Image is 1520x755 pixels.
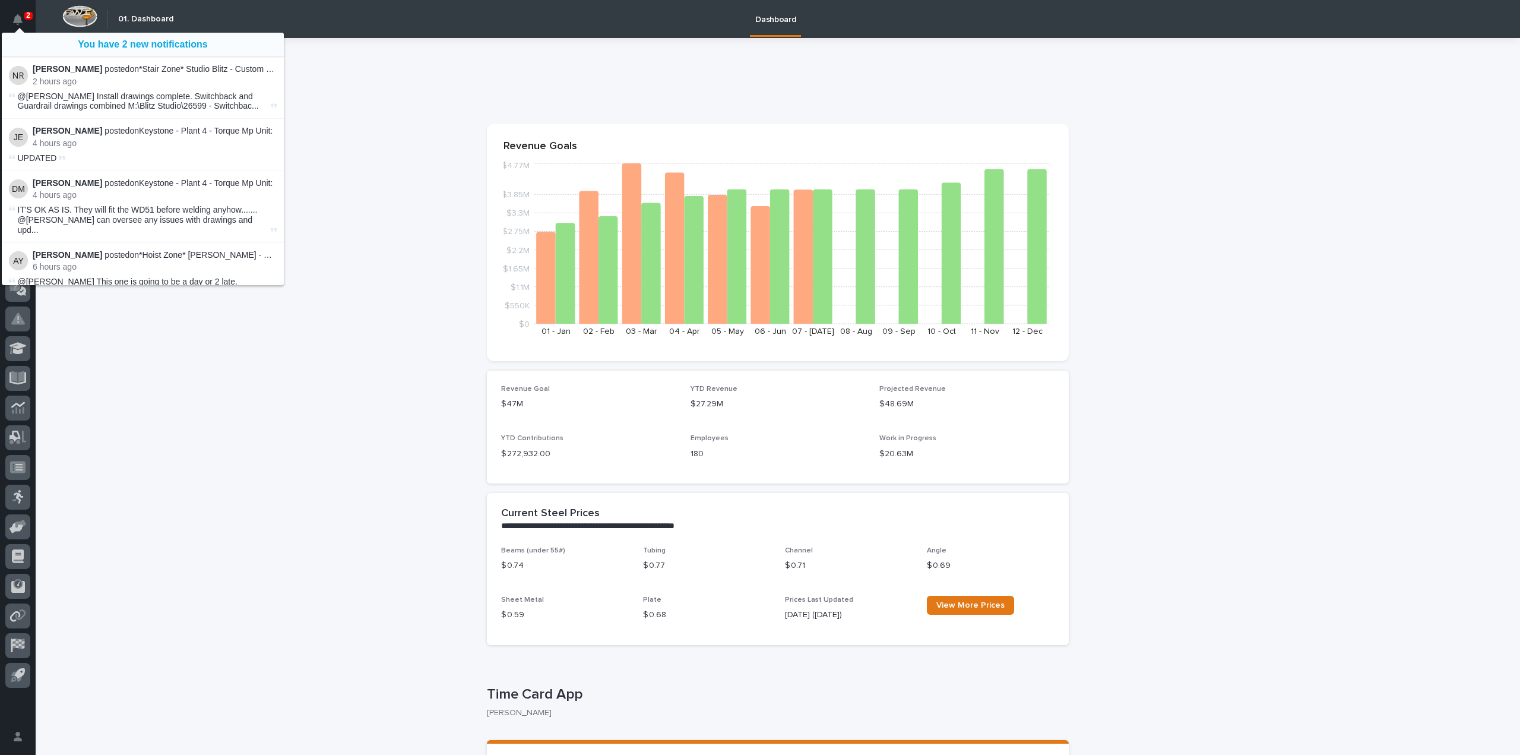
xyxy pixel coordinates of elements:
span: Work in Progress [879,435,936,442]
p: $27.29M [691,398,866,410]
tspan: $0 [519,320,530,328]
span: Plate [643,596,661,604]
p: $ 272,932.00 [501,448,676,460]
p: $ 0.71 [785,560,913,572]
text: 03 - Mar [626,327,657,336]
span: @[PERSON_NAME] This one is going to be a day or 2 late. Hopefully we will have it all out to pain... [18,277,268,297]
span: Prices Last Updated [785,596,853,604]
div: Notifications2 [15,14,30,33]
p: $20.63M [879,448,1054,460]
h2: 01. Dashboard [118,14,173,24]
p: Revenue Goals [503,140,1052,153]
tspan: $1.1M [511,283,530,291]
a: View More Prices [927,596,1014,615]
strong: [PERSON_NAME] [33,64,102,74]
button: You have 2 new notifications [2,33,284,56]
img: Workspace Logo [62,5,97,27]
tspan: $2.75M [502,228,530,236]
tspan: $1.65M [503,264,530,273]
text: 01 - Jan [541,327,571,336]
p: 180 [691,448,866,460]
p: 6 hours ago [33,262,277,272]
p: posted on *Hoist Zone* [PERSON_NAME] - Garage Series Crane and Hoist : [33,250,277,260]
text: 12 - Dec [1012,327,1043,336]
text: 02 - Feb [583,327,615,336]
text: 09 - Sep [882,327,916,336]
p: posted on Keystone - Plant 4 - Torque Mp Unit : [33,126,277,136]
p: 2 hours ago [33,77,277,87]
tspan: $4.77M [502,162,530,170]
p: posted on Keystone - Plant 4 - Torque Mp Unit : [33,178,277,188]
span: Channel [785,547,813,554]
p: $ 0.69 [927,560,1054,572]
p: [DATE] ([DATE]) [785,609,913,621]
p: 2 [26,11,30,20]
tspan: $3.85M [502,191,530,199]
span: Tubing [643,547,666,554]
strong: [PERSON_NAME] [33,178,102,188]
text: 05 - May [711,327,744,336]
span: Employees [691,435,729,442]
p: [PERSON_NAME] [487,708,1059,718]
h2: Current Steel Prices [501,507,600,520]
p: $47M [501,398,676,410]
span: @[PERSON_NAME] Install drawings complete. Switchback and Guardrail drawings combined M:\Blitz Stu... [18,91,268,112]
tspan: $3.3M [506,209,530,217]
a: You have 2 new notifications [78,39,207,50]
text: 06 - Jun [755,327,786,336]
span: YTD Contributions [501,435,563,442]
button: Notifications [5,7,30,32]
strong: [PERSON_NAME] [33,126,102,135]
strong: [PERSON_NAME] [33,250,102,260]
text: 08 - Aug [840,327,872,336]
img: Adam Yutzy [9,251,28,270]
p: 4 hours ago [33,190,277,200]
tspan: $2.2M [506,246,530,254]
p: $ 0.77 [643,560,771,572]
p: $48.69M [879,398,1054,410]
p: posted on *Stair Zone* Studio Blitz - Custom Switchback : [33,64,277,74]
p: $ 0.74 [501,560,629,572]
p: $ 0.68 [643,609,771,621]
text: 04 - Apr [669,327,700,336]
p: Time Card App [487,686,1064,703]
span: Beams (under 55#) [501,547,565,554]
span: Sheet Metal [501,596,544,604]
img: Jack Erickson [9,128,28,147]
text: 10 - Oct [927,327,956,336]
img: Nate Rulli [9,66,28,85]
span: Revenue Goal [501,386,550,393]
text: 11 - Nov [971,327,999,336]
span: View More Prices [936,601,1005,609]
p: $ 0.59 [501,609,629,621]
span: YTD Revenue [691,386,737,393]
p: 4 hours ago [33,138,277,149]
tspan: $550K [505,301,530,309]
span: IT'S OK AS IS. They will fit the WD51 before welding anyhow....... @[PERSON_NAME] can oversee any... [18,205,268,235]
img: Darren Miller [9,179,28,198]
text: 07 - [DATE] [792,327,834,336]
span: Angle [927,547,946,554]
span: UPDATED [18,153,57,163]
span: Projected Revenue [879,386,946,393]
